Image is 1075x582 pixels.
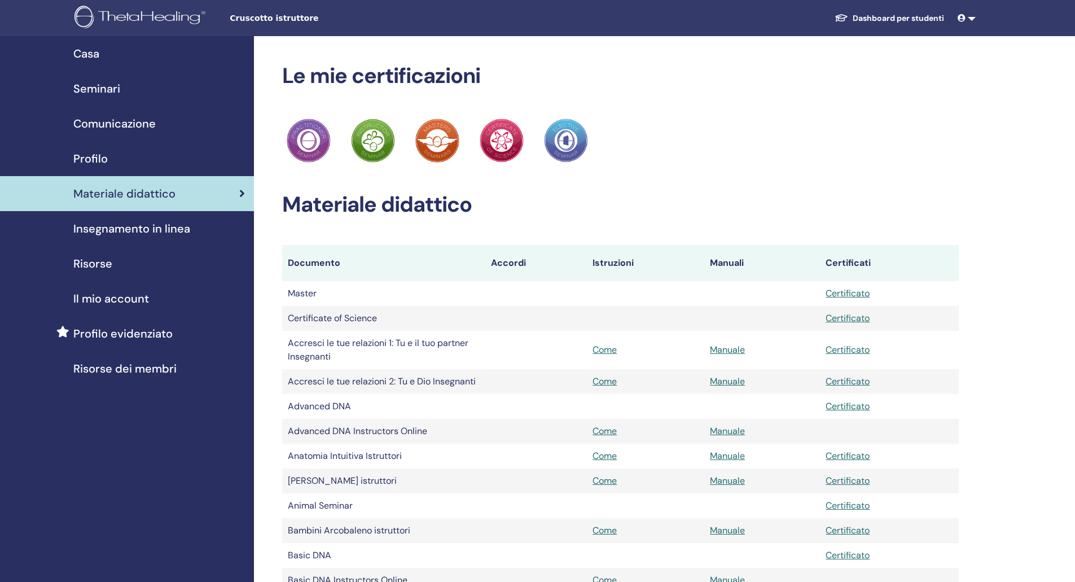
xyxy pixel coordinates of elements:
[485,245,587,281] th: Accordi
[282,63,959,89] h2: Le mie certificazioni
[544,119,588,163] img: Practitioner
[73,45,99,62] span: Casa
[593,344,617,356] a: Come
[826,8,953,29] a: Dashboard per studenti
[73,325,173,342] span: Profilo evidenziato
[282,245,485,281] th: Documento
[73,115,156,132] span: Comunicazione
[74,6,209,31] img: logo.png
[73,150,108,167] span: Profilo
[710,450,745,462] a: Manuale
[73,360,177,377] span: Risorse dei membri
[73,80,120,97] span: Seminari
[704,245,820,281] th: Manuali
[826,450,870,462] a: Certificato
[282,281,485,306] td: Master
[710,344,745,356] a: Manuale
[820,245,958,281] th: Certificati
[282,469,485,493] td: [PERSON_NAME] istruttori
[593,425,617,437] a: Come
[287,119,331,163] img: Practitioner
[73,255,112,272] span: Risorse
[73,220,190,237] span: Insegnamento in linea
[593,524,617,536] a: Come
[282,518,485,543] td: Bambini Arcobaleno istruttori
[710,524,745,536] a: Manuale
[351,119,395,163] img: Practitioner
[73,290,149,307] span: Il mio account
[593,450,617,462] a: Come
[282,369,485,394] td: Accresci le tue relazioni 2: Tu e Dio Insegnanti
[826,524,870,536] a: Certificato
[710,475,745,487] a: Manuale
[415,119,459,163] img: Practitioner
[282,444,485,469] td: Anatomia Intuitiva Istruttori
[826,475,870,487] a: Certificato
[282,419,485,444] td: Advanced DNA Instructors Online
[587,245,704,281] th: Istruzioni
[593,375,617,387] a: Come
[835,13,848,23] img: graduation-cap-white.svg
[826,500,870,511] a: Certificato
[710,375,745,387] a: Manuale
[282,192,959,218] h2: Materiale didattico
[826,312,870,324] a: Certificato
[480,119,524,163] img: Practitioner
[826,400,870,412] a: Certificato
[826,375,870,387] a: Certificato
[593,475,617,487] a: Come
[826,549,870,561] a: Certificato
[826,287,870,299] a: Certificato
[282,394,485,419] td: Advanced DNA
[230,12,399,24] span: Cruscotto istruttore
[282,331,485,369] td: Accresci le tue relazioni 1: Tu e il tuo partner Insegnanti
[826,344,870,356] a: Certificato
[282,543,485,568] td: Basic DNA
[710,425,745,437] a: Manuale
[282,493,485,518] td: Animal Seminar
[73,185,175,202] span: Materiale didattico
[282,306,485,331] td: Certificate of Science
